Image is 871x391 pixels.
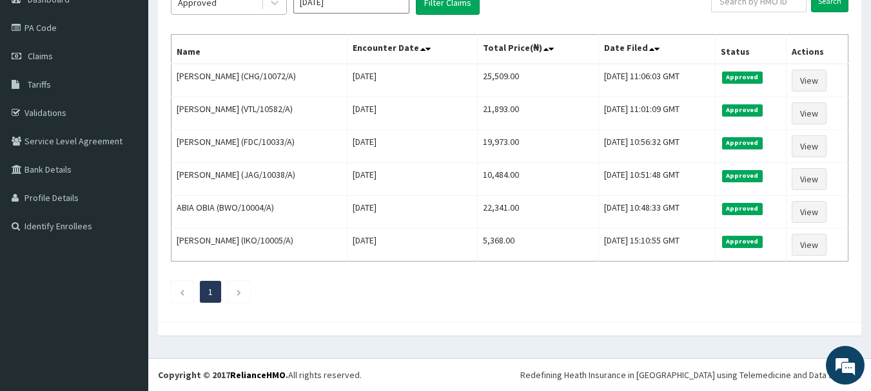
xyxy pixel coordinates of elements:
strong: Copyright © 2017 . [158,369,288,381]
td: [DATE] 10:48:33 GMT [598,196,715,229]
div: Redefining Heath Insurance in [GEOGRAPHIC_DATA] using Telemedicine and Data Science! [520,368,861,381]
a: Next page [236,286,242,298]
td: [DATE] 11:06:03 GMT [598,64,715,97]
span: Approved [722,104,763,116]
td: [DATE] 11:01:09 GMT [598,97,715,130]
span: Approved [722,170,763,182]
td: ABIA OBIA (BWO/10004/A) [171,196,347,229]
a: Previous page [179,286,185,298]
td: 19,973.00 [478,130,599,163]
div: Minimize live chat window [211,6,242,37]
td: [PERSON_NAME] (VTL/10582/A) [171,97,347,130]
span: We're online! [75,115,178,245]
a: View [792,234,827,256]
td: [DATE] 10:56:32 GMT [598,130,715,163]
td: [PERSON_NAME] (CHG/10072/A) [171,64,347,97]
td: 10,484.00 [478,163,599,196]
a: View [792,70,827,91]
span: Approved [722,72,763,83]
span: Approved [722,203,763,215]
a: View [792,135,827,157]
img: d_794563401_company_1708531726252_794563401 [24,64,52,97]
span: Approved [722,137,763,149]
span: Claims [28,50,53,62]
td: [DATE] [347,196,478,229]
th: Status [715,35,786,64]
th: Actions [787,35,848,64]
a: View [792,168,827,190]
td: 25,509.00 [478,64,599,97]
td: 5,368.00 [478,229,599,262]
td: 21,893.00 [478,97,599,130]
a: RelianceHMO [230,369,286,381]
td: [DATE] [347,64,478,97]
td: [PERSON_NAME] (IKO/10005/A) [171,229,347,262]
td: [DATE] 10:51:48 GMT [598,163,715,196]
footer: All rights reserved. [148,358,871,391]
th: Total Price(₦) [478,35,599,64]
span: Approved [722,236,763,247]
td: [PERSON_NAME] (JAG/10038/A) [171,163,347,196]
td: [DATE] [347,130,478,163]
a: View [792,102,827,124]
th: Encounter Date [347,35,478,64]
td: [DATE] [347,163,478,196]
td: [DATE] [347,229,478,262]
a: Page 1 is your current page [208,286,213,298]
a: View [792,201,827,223]
th: Date Filed [598,35,715,64]
td: [PERSON_NAME] (FDC/10033/A) [171,130,347,163]
th: Name [171,35,347,64]
td: 22,341.00 [478,196,599,229]
td: [DATE] 15:10:55 GMT [598,229,715,262]
td: [DATE] [347,97,478,130]
div: Chat with us now [67,72,217,89]
textarea: Type your message and hit 'Enter' [6,257,246,302]
span: Tariffs [28,79,51,90]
